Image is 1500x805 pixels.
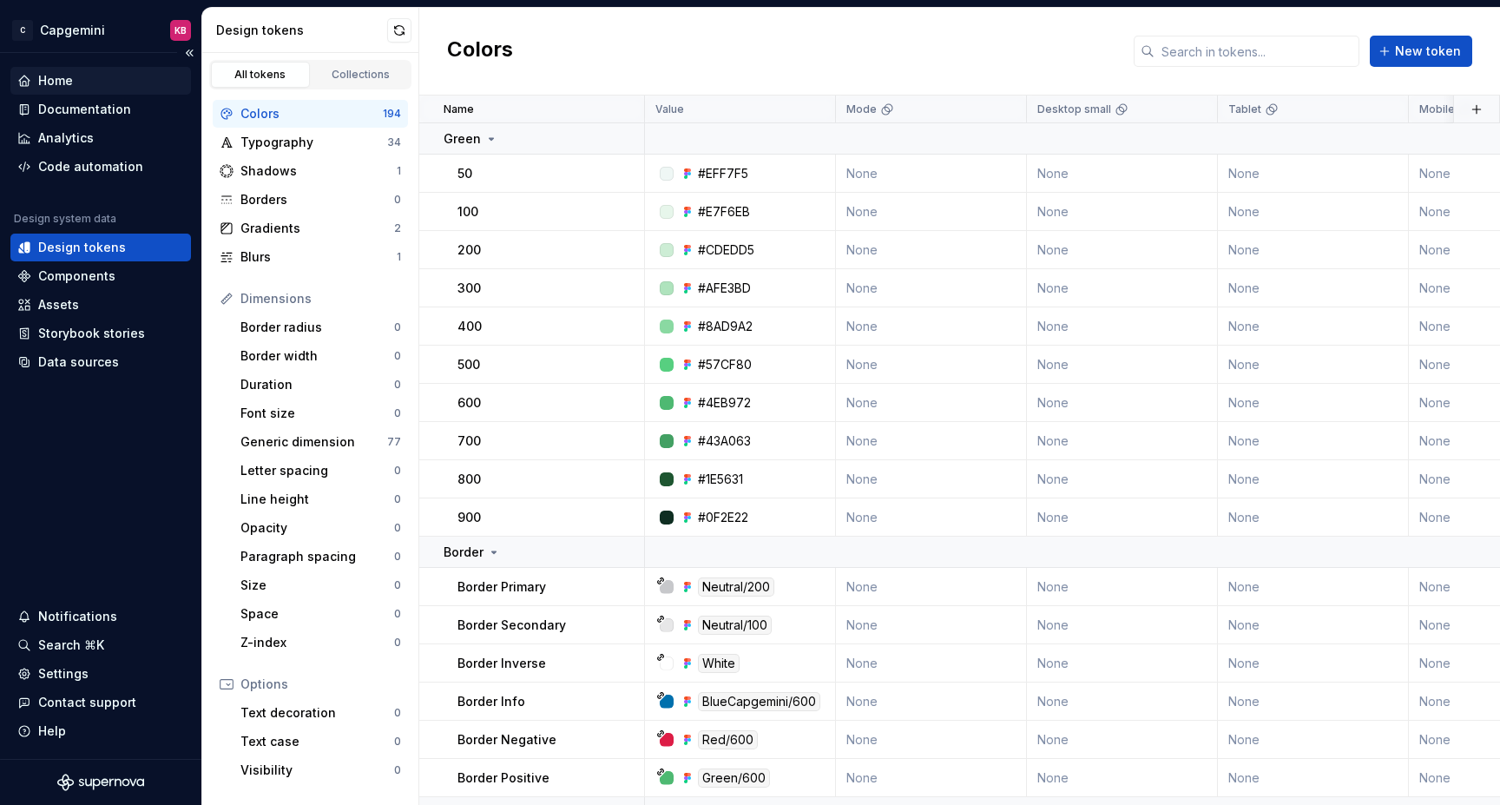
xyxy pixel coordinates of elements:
a: Gradients2 [213,214,408,242]
div: Size [240,577,394,594]
td: None [1218,346,1409,384]
a: Code automation [10,153,191,181]
td: None [1027,155,1218,193]
p: Tablet [1228,102,1261,116]
p: 300 [457,280,481,297]
a: Visibility0 [234,756,408,784]
div: #8AD9A2 [698,318,753,335]
td: None [1218,155,1409,193]
a: Design tokens [10,234,191,261]
a: Generic dimension77 [234,428,408,456]
div: 0 [394,636,401,650]
div: 0 [394,763,401,777]
button: Search ⌘K [10,631,191,659]
p: Border [444,544,484,561]
a: Settings [10,660,191,688]
div: All tokens [217,68,304,82]
div: 34 [387,135,401,149]
td: None [1027,384,1218,422]
div: #0F2E22 [698,509,748,526]
td: None [1027,683,1218,721]
div: 0 [394,378,401,392]
div: Visibility [240,762,394,779]
div: 0 [394,550,401,564]
div: White [698,654,740,673]
div: 0 [394,193,401,207]
a: Components [10,262,191,290]
div: Z-index [240,634,394,651]
a: Text decoration0 [234,699,408,727]
p: Border Positive [457,769,549,787]
a: Typography34 [213,129,408,156]
td: None [1218,269,1409,307]
span: New token [1395,43,1461,60]
div: Neutral/100 [698,616,772,635]
a: Text case0 [234,728,408,756]
p: 700 [457,432,481,450]
td: None [1027,721,1218,759]
p: Value [655,102,684,116]
p: 50 [457,165,472,182]
div: Documentation [38,101,131,118]
td: None [1218,759,1409,797]
a: Border width0 [234,342,408,370]
td: None [1218,193,1409,231]
p: 800 [457,471,481,488]
div: Generic dimension [240,433,387,451]
div: #AFE3BD [698,280,751,297]
td: None [836,269,1027,307]
div: 2 [394,221,401,235]
td: None [1218,568,1409,606]
div: Space [240,605,394,623]
div: Capgemini [40,22,105,39]
td: None [1027,606,1218,644]
div: 1 [397,250,401,264]
p: Mode [846,102,877,116]
td: None [836,683,1027,721]
a: Borders0 [213,186,408,214]
div: Help [38,723,66,740]
a: Letter spacing0 [234,457,408,485]
div: Data sources [38,353,119,371]
div: Analytics [38,129,94,147]
a: Home [10,67,191,95]
div: Typography [240,134,387,151]
div: #1E5631 [698,471,743,488]
div: KB [174,23,187,37]
div: Neutral/200 [698,577,774,597]
p: Desktop small [1037,102,1111,116]
h2: Colors [447,36,513,67]
div: Red/600 [698,730,758,749]
a: Z-index0 [234,629,408,657]
div: Options [240,676,401,693]
td: None [1218,644,1409,683]
div: Duration [240,376,394,393]
div: Text decoration [240,704,394,722]
a: Assets [10,291,191,319]
p: Green [444,130,481,148]
div: Letter spacing [240,462,394,479]
td: None [1027,568,1218,606]
input: Search in tokens... [1155,36,1359,67]
div: 0 [394,406,401,420]
div: Design system data [14,212,116,226]
a: Paragraph spacing0 [234,543,408,571]
div: 1 [397,164,401,178]
td: None [836,384,1027,422]
td: None [836,193,1027,231]
td: None [836,346,1027,384]
p: Mobile [1419,102,1455,116]
td: None [1027,193,1218,231]
div: 194 [383,107,401,121]
div: Components [38,267,115,285]
button: Help [10,717,191,745]
p: Border Inverse [457,655,546,672]
td: None [1218,307,1409,346]
div: 0 [394,706,401,720]
div: Text case [240,733,394,750]
div: Line height [240,491,394,508]
div: Settings [38,665,89,683]
div: Font size [240,405,394,422]
p: Border Negative [457,731,556,749]
a: Storybook stories [10,320,191,347]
